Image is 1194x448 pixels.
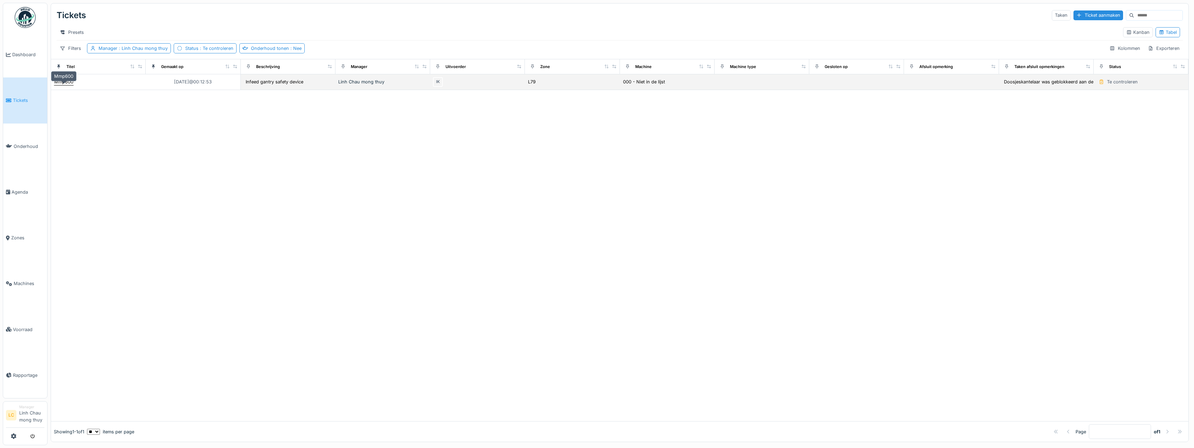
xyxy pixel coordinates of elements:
[57,43,84,53] div: Filters
[528,79,536,85] div: L79
[825,64,848,70] div: Gesloten op
[57,27,87,37] div: Presets
[3,307,47,352] a: Voorraad
[540,64,550,70] div: Zone
[338,79,427,85] div: Linh Chau mong thuy
[251,45,302,52] div: Onderhoud tonen
[3,261,47,306] a: Machines
[1126,29,1150,36] div: Kanban
[1106,43,1143,53] div: Kolommen
[1004,79,1117,85] div: Doosjeskantelaar was geblokkeerd aan de doorsch...
[66,64,75,70] div: Titel
[13,372,44,379] span: Rapportage
[919,64,953,70] div: Afsluit opmerking
[1109,64,1121,70] div: Status
[12,51,44,58] span: Dashboard
[185,45,233,52] div: Status
[351,64,367,70] div: Manager
[1159,29,1177,36] div: Tabel
[256,64,280,70] div: Beschrijving
[11,234,44,241] span: Zones
[13,326,44,333] span: Voorraad
[3,32,47,77] a: Dashboard
[289,46,302,51] span: : Nee
[1154,428,1160,435] strong: of 1
[14,280,44,287] span: Machines
[19,404,44,426] li: Linh Chau mong thuy
[51,71,77,81] div: Mmp600
[57,6,86,24] div: Tickets
[635,64,652,70] div: Machine
[54,428,84,435] div: Showing 1 - 1 of 1
[1014,64,1064,70] div: Taken afsluit opmerkingen
[99,45,168,52] div: Manager
[1107,79,1138,85] div: Te controleren
[730,64,756,70] div: Machine type
[161,64,183,70] div: Gemaakt op
[433,77,443,87] div: IK
[87,428,134,435] div: items per page
[3,169,47,215] a: Agenda
[446,64,466,70] div: Uitvoerder
[174,79,212,85] div: [DATE] @ 00:12:53
[3,124,47,169] a: Onderhoud
[1145,43,1183,53] div: Exporteren
[1073,10,1123,20] div: Ticket aanmaken
[3,352,47,398] a: Rapportage
[6,404,44,428] a: LC ManagerLinh Chau mong thuy
[14,143,44,150] span: Onderhoud
[198,46,233,51] span: : Te controleren
[1052,10,1071,20] div: Taken
[54,79,73,85] div: Mmp600
[6,410,16,420] li: LC
[117,46,168,51] span: : Linh Chau mong thuy
[623,79,665,85] div: 000 - Niet in de lijst
[12,189,44,195] span: Agenda
[13,97,44,104] span: Tickets
[1076,428,1086,435] div: Page
[19,404,44,410] div: Manager
[3,77,47,123] a: Tickets
[246,79,303,85] div: Infeed gantry safety device
[3,215,47,261] a: Zones
[15,7,36,28] img: Badge_color-CXgf-gQk.svg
